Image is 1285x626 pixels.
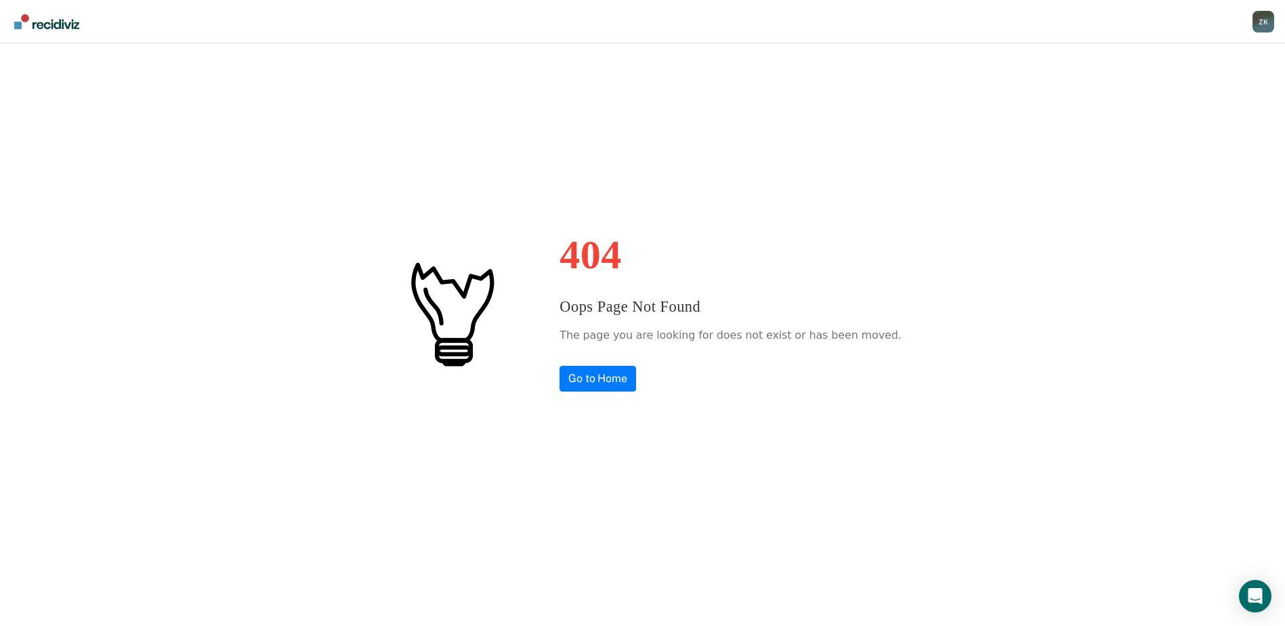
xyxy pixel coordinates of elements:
[1239,580,1271,612] div: Open Intercom Messenger
[560,295,901,318] h3: Oops Page Not Found
[560,325,901,346] p: The page you are looking for does not exist or has been moved.
[383,245,519,381] img: #
[1252,11,1274,33] button: Profile dropdown button
[1252,11,1274,33] div: Z K
[560,234,901,275] h1: 404
[560,366,636,392] a: Go to Home
[14,14,79,29] img: Recidiviz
